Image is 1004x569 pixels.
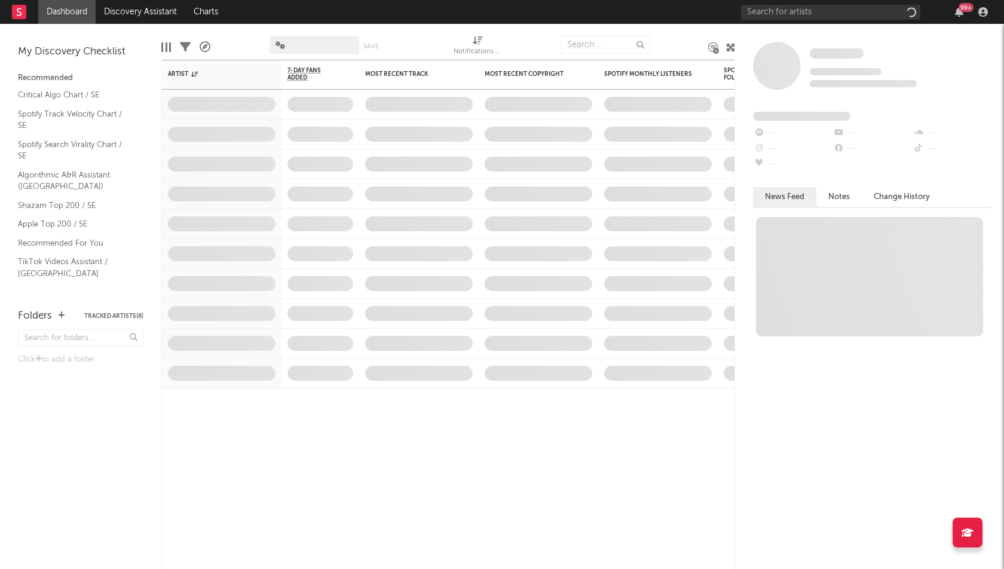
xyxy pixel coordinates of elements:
div: Most Recent Track [365,71,455,78]
div: Recommended [18,71,143,85]
button: News Feed [753,187,816,207]
div: Notifications (Artist) [454,45,501,59]
a: Spotify Track Velocity Chart / SE [18,108,131,132]
a: Apple Top 200 / SE [18,218,131,231]
div: -- [913,141,992,157]
div: Artist [168,71,258,78]
div: Folders [18,309,52,323]
a: Recommended For You [18,237,131,250]
div: -- [753,157,832,172]
a: Algorithmic A&R Assistant ([GEOGRAPHIC_DATA]) [18,169,131,193]
button: Notes [816,187,862,207]
div: A&R Pipeline [200,30,210,65]
span: Fans Added by Platform [753,112,850,121]
button: Save [363,43,379,50]
div: Most Recent Copyright [485,71,574,78]
input: Search for folders... [18,329,143,347]
span: 7-Day Fans Added [287,67,335,81]
input: Search... [561,36,650,54]
span: 0 fans last week [810,80,917,87]
a: TikTok Videos Assistant / [GEOGRAPHIC_DATA] [18,255,131,280]
div: Spotify Followers [724,67,766,81]
a: TikTok Sounds Assistant / [GEOGRAPHIC_DATA] [18,286,131,310]
button: Change History [862,187,942,207]
div: -- [832,141,912,157]
a: Spotify Search Virality Chart / SE [18,138,131,163]
input: Search for artists [741,5,920,20]
div: Click to add a folder. [18,353,143,367]
div: Spotify Monthly Listeners [604,71,694,78]
a: Critical Algo Chart / SE [18,88,131,102]
div: Edit Columns [161,30,171,65]
span: Tracking Since: [DATE] [810,68,881,75]
span: Some Artist [810,48,864,59]
a: Some Artist [810,48,864,60]
button: Tracked Artists(8) [84,313,143,319]
div: -- [753,126,832,141]
div: 99 + [959,3,974,12]
div: -- [832,126,912,141]
button: 99+ [955,7,963,17]
div: Notifications (Artist) [454,30,501,65]
div: -- [913,126,992,141]
div: My Discovery Checklist [18,45,143,59]
div: Filters [180,30,191,65]
div: -- [753,141,832,157]
a: Shazam Top 200 / SE [18,199,131,212]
